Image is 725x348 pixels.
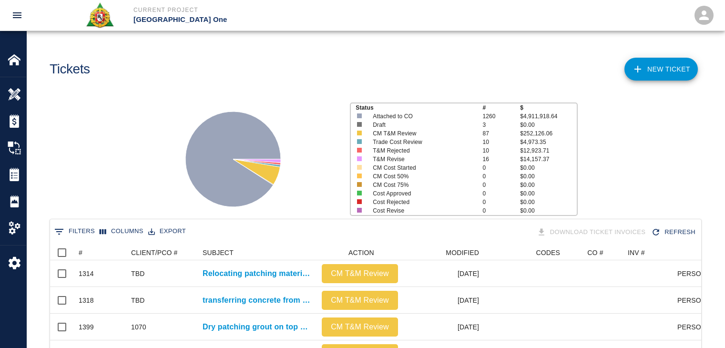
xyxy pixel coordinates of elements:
[133,6,414,14] p: Current Project
[484,245,565,260] div: CODES
[348,245,374,260] div: ACTION
[482,198,520,206] p: 0
[79,322,94,332] div: 1399
[126,245,198,260] div: CLIENT/PCO #
[565,245,623,260] div: CO #
[85,2,114,29] img: Roger & Sons Concrete
[79,245,82,260] div: #
[587,245,603,260] div: CO #
[520,138,576,146] p: $4,973.35
[373,164,471,172] p: CM Cost Started
[482,129,520,138] p: 87
[649,224,699,241] button: Refresh
[326,321,394,333] p: CM T&M Review
[520,103,576,112] p: $
[373,129,471,138] p: CM T&M Review
[520,172,576,181] p: $0.00
[536,245,560,260] div: CODES
[326,268,394,279] p: CM T&M Review
[482,206,520,215] p: 0
[520,112,576,121] p: $4,911,918.64
[446,245,479,260] div: MODIFIED
[482,103,520,112] p: #
[649,224,699,241] div: Refresh the list
[97,224,146,239] button: Select columns
[373,206,471,215] p: Cost Revise
[131,296,144,305] div: TBD
[79,296,94,305] div: 1318
[373,198,471,206] p: Cost Rejected
[131,322,146,332] div: 1070
[203,268,312,279] a: Relocating patching material from Gate #3 to Gate #2 to make room for other trade
[131,269,144,278] div: TBD
[535,224,650,241] div: Tickets download in groups of 15
[520,189,576,198] p: $0.00
[52,224,97,239] button: Show filters
[482,121,520,129] p: 3
[623,245,678,260] div: INV #
[203,321,312,333] a: Dry patching grout on top of beams Column line L/2 2nd floor.
[373,155,471,164] p: T&M Revise
[520,181,576,189] p: $0.00
[373,121,471,129] p: Draft
[482,164,520,172] p: 0
[403,287,484,314] div: [DATE]
[482,172,520,181] p: 0
[373,189,471,198] p: Cost Approved
[482,138,520,146] p: 10
[79,269,94,278] div: 1314
[482,146,520,155] p: 10
[677,302,725,348] iframe: Chat Widget
[317,245,403,260] div: ACTION
[520,198,576,206] p: $0.00
[50,61,90,77] h1: Tickets
[133,14,414,25] p: [GEOGRAPHIC_DATA] One
[198,245,317,260] div: SUBJECT
[520,146,576,155] p: $12,923.71
[520,121,576,129] p: $0.00
[520,164,576,172] p: $0.00
[482,112,520,121] p: 1260
[482,181,520,189] p: 0
[373,112,471,121] p: Attached to CO
[203,245,234,260] div: SUBJECT
[373,181,471,189] p: CM Cost 75%
[520,129,576,138] p: $252,126.06
[203,295,312,306] a: transferring concrete from motor buggy to pales and walking them up the stairs and laborer drivin...
[628,245,645,260] div: INV #
[482,155,520,164] p: 16
[131,245,178,260] div: CLIENT/PCO #
[6,4,29,27] button: open drawer
[356,103,482,112] p: Status
[520,206,576,215] p: $0.00
[326,295,394,306] p: CM T&M Review
[373,138,471,146] p: Trade Cost Review
[74,245,126,260] div: #
[520,155,576,164] p: $14,157.37
[403,314,484,340] div: [DATE]
[624,58,698,81] a: NEW TICKET
[373,146,471,155] p: T&M Rejected
[373,172,471,181] p: CM Cost 50%
[403,245,484,260] div: MODIFIED
[403,260,484,287] div: [DATE]
[482,189,520,198] p: 0
[146,224,188,239] button: Export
